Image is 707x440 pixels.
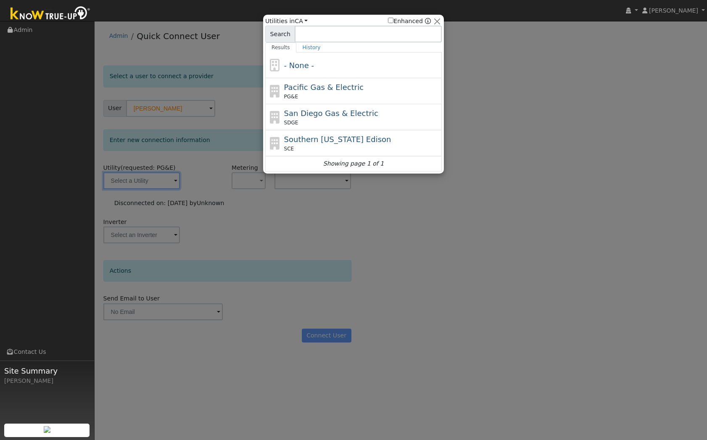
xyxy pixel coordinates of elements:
span: SCE [284,145,294,153]
span: - None - [284,61,314,70]
span: [PERSON_NAME] [649,7,698,14]
span: Utilities in [265,17,308,26]
span: SDGE [284,119,298,126]
a: Enhanced Providers [425,18,431,24]
input: Enhanced [388,18,393,23]
span: Southern [US_STATE] Edison [284,135,391,144]
span: Show enhanced providers [388,17,431,26]
img: Know True-Up [6,5,95,24]
span: San Diego Gas & Electric [284,109,378,118]
i: Showing page 1 of 1 [323,159,384,168]
a: CA [295,18,308,24]
a: History [296,42,327,53]
a: Results [265,42,296,53]
label: Enhanced [388,17,423,26]
img: retrieve [44,426,50,433]
span: Site Summary [4,365,90,377]
span: Search [265,26,295,42]
div: [PERSON_NAME] [4,377,90,385]
span: PG&E [284,93,298,100]
span: Pacific Gas & Electric [284,83,364,92]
